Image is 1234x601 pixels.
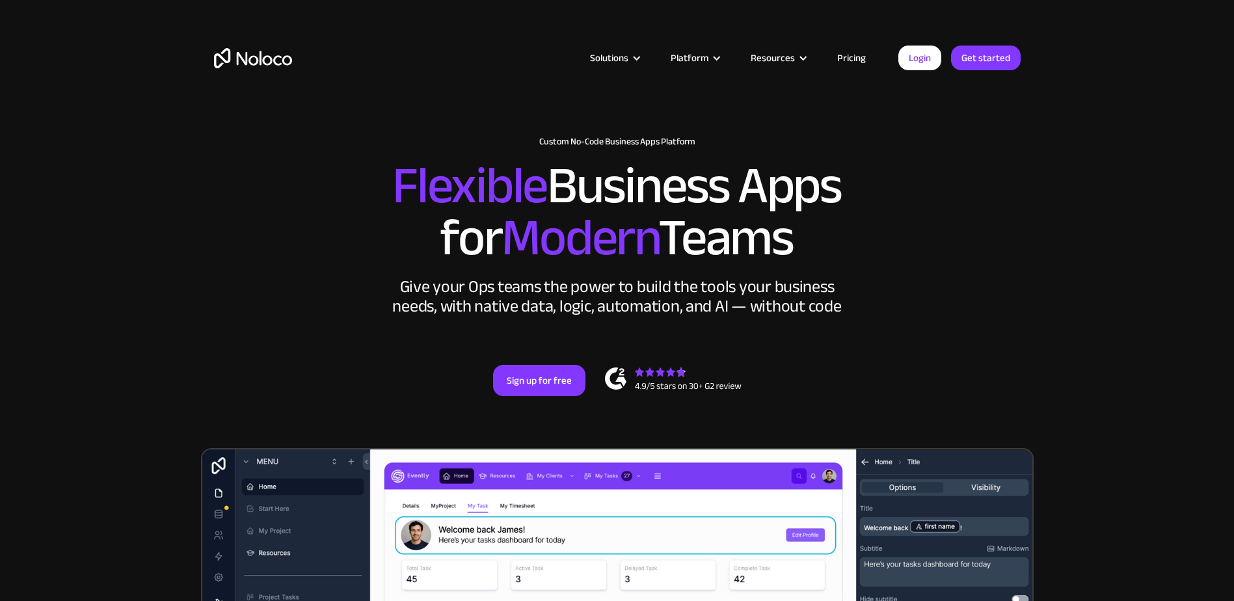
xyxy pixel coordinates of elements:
div: Resources [734,49,821,66]
div: Solutions [590,49,628,66]
div: Solutions [574,49,654,66]
div: Platform [654,49,734,66]
a: home [214,48,292,68]
a: Get started [951,46,1021,70]
div: Give your Ops teams the power to build the tools your business needs, with native data, logic, au... [390,277,845,316]
a: Sign up for free [493,365,585,396]
div: Platform [671,49,708,66]
h2: Business Apps for Teams [214,160,1021,264]
a: Login [898,46,941,70]
div: Resources [751,49,795,66]
span: Flexible [392,137,547,234]
a: Pricing [821,49,882,66]
h1: Custom No-Code Business Apps Platform [214,137,1021,147]
span: Modern [502,189,658,286]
